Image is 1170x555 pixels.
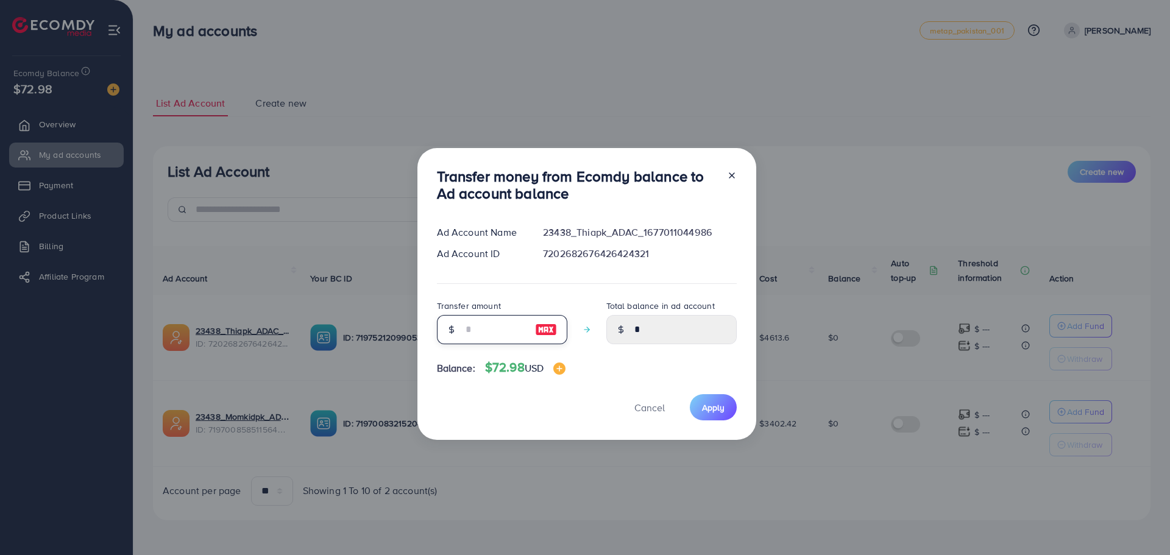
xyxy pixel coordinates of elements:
button: Apply [690,394,737,420]
span: USD [525,361,544,375]
img: image [553,362,565,375]
button: Cancel [619,394,680,420]
div: 23438_Thiapk_ADAC_1677011044986 [533,225,746,239]
span: Cancel [634,401,665,414]
label: Transfer amount [437,300,501,312]
span: Balance: [437,361,475,375]
img: image [535,322,557,337]
div: Ad Account ID [427,247,534,261]
label: Total balance in ad account [606,300,715,312]
div: Ad Account Name [427,225,534,239]
h3: Transfer money from Ecomdy balance to Ad account balance [437,168,717,203]
div: 7202682676426424321 [533,247,746,261]
span: Apply [702,401,725,414]
h4: $72.98 [485,360,565,375]
iframe: Chat [1118,500,1161,546]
